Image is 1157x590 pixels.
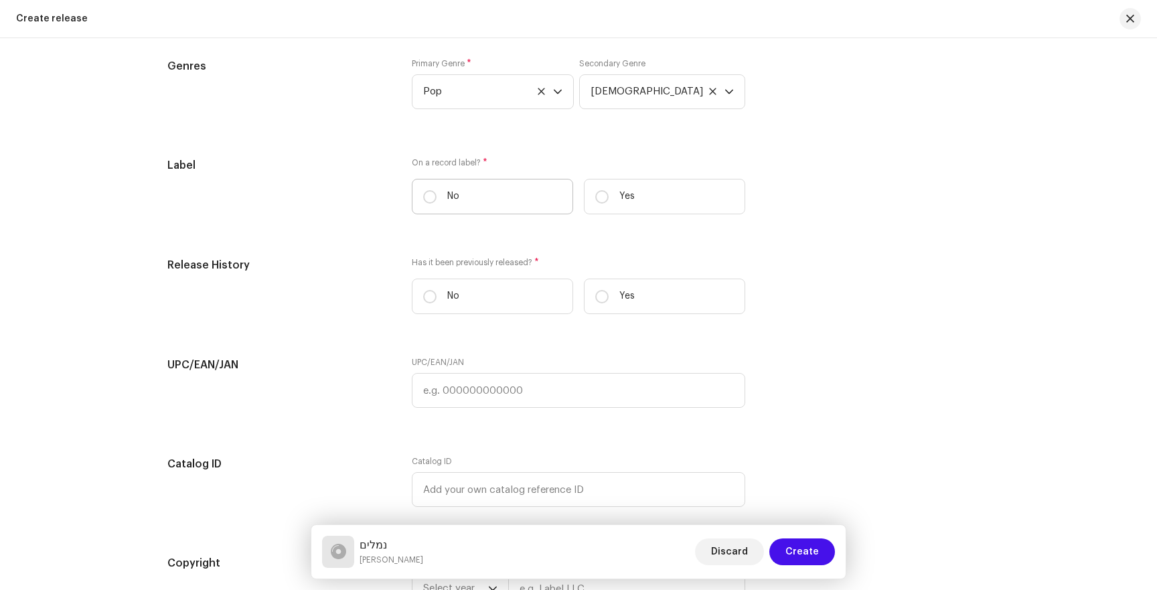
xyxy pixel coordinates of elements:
h5: Release History [167,257,390,273]
label: UPC/EAN/JAN [412,357,464,368]
h5: נמלים [360,537,423,553]
p: No [447,190,459,204]
span: Pop [423,75,553,108]
p: Yes [619,289,635,303]
span: Israeli [591,75,724,108]
label: On a record label? [412,157,745,168]
h5: Label [167,157,390,173]
h5: Genres [167,58,390,74]
div: dropdown trigger [724,75,734,108]
span: Create [785,538,819,565]
label: Primary Genre [412,58,471,69]
h5: UPC/EAN/JAN [167,357,390,373]
input: e.g. 000000000000 [412,373,745,408]
button: Discard [695,538,764,565]
h5: Copyright [167,555,390,571]
span: Discard [711,538,748,565]
p: Yes [619,190,635,204]
button: Create [769,538,835,565]
input: Add your own catalog reference ID [412,472,745,507]
h5: Catalog ID [167,456,390,472]
small: נמלים [360,553,423,567]
label: Secondary Genre [579,58,645,69]
label: Has it been previously released? [412,257,745,268]
div: dropdown trigger [553,75,562,108]
label: Catalog ID [412,456,452,467]
p: No [447,289,459,303]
